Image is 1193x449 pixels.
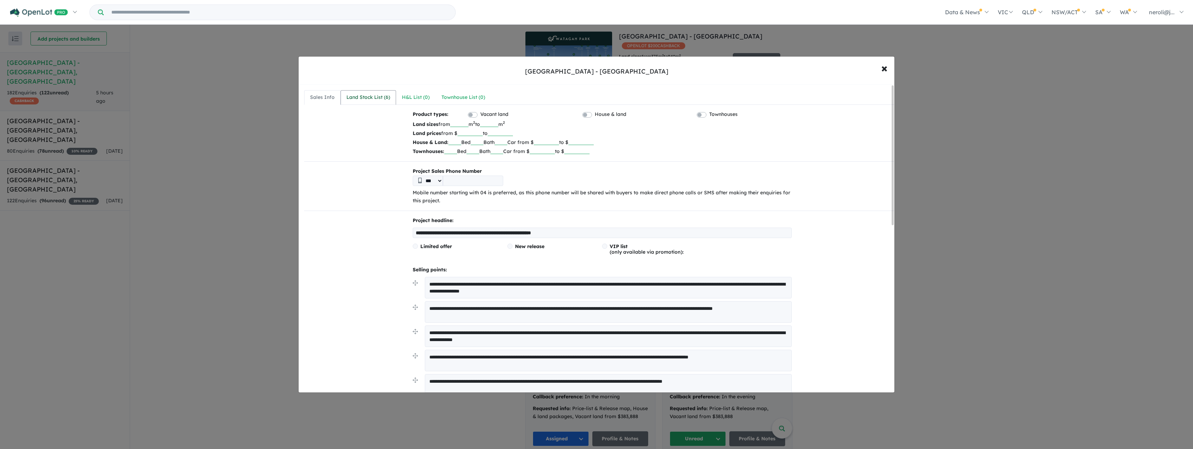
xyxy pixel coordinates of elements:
b: Townhouses: [413,148,444,154]
sup: 2 [473,120,475,125]
img: Openlot PRO Logo White [10,8,68,17]
span: neroli@j... [1149,9,1175,16]
img: drag.svg [413,280,418,286]
b: Product types: [413,110,448,120]
b: House & Land: [413,139,448,145]
p: Selling points: [413,266,792,274]
b: Land prices [413,130,441,136]
img: drag.svg [413,353,418,358]
p: Mobile number starting with 04 is preferred, as this phone number will be shared with buyers to m... [413,189,792,205]
b: Project Sales Phone Number [413,167,792,176]
span: Limited offer [420,243,452,249]
sup: 2 [503,120,505,125]
span: New release [515,243,544,249]
span: (only available via promotion): [610,243,684,255]
div: Townhouse List ( 0 ) [441,93,485,102]
p: Project headline: [413,217,792,225]
img: drag.svg [413,305,418,310]
div: Sales Info [310,93,335,102]
input: Try estate name, suburb, builder or developer [105,5,454,20]
b: Land sizes [413,121,438,127]
div: H&L List ( 0 ) [402,93,430,102]
label: Townhouses [709,110,738,119]
label: Vacant land [480,110,508,119]
p: Bed Bath Car from $ to $ [413,147,792,156]
label: House & land [595,110,626,119]
img: drag.svg [413,329,418,334]
img: drag.svg [413,378,418,383]
p: Bed Bath Car from $ to $ [413,138,792,147]
span: × [881,60,887,75]
img: Phone icon [418,178,422,183]
div: Land Stock List ( 6 ) [346,93,390,102]
p: from m to m [413,120,792,129]
p: from $ to [413,129,792,138]
span: VIP list [610,243,628,249]
div: [GEOGRAPHIC_DATA] - [GEOGRAPHIC_DATA] [525,67,668,76]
